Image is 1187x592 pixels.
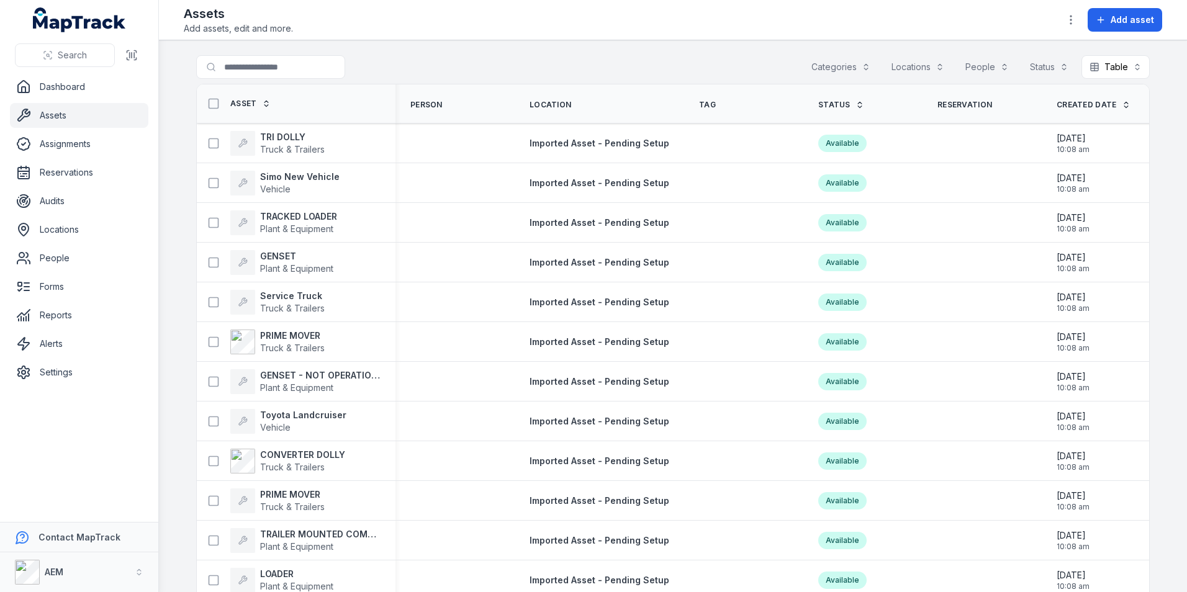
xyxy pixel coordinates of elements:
[260,501,325,512] span: Truck & Trailers
[818,174,867,192] div: Available
[530,217,669,229] a: Imported Asset - Pending Setup
[230,171,340,195] a: Simo New VehicleVehicle
[1057,264,1090,274] span: 10:08 am
[1057,423,1090,433] span: 10:08 am
[1057,184,1090,194] span: 10:08 am
[818,452,867,470] div: Available
[260,449,345,461] strong: CONVERTER DOLLY
[230,99,271,109] a: Asset
[410,100,443,110] span: Person
[10,274,148,299] a: Forms
[1111,14,1154,26] span: Add asset
[260,303,325,313] span: Truck & Trailers
[818,572,867,589] div: Available
[230,250,333,275] a: GENSETPlant & Equipment
[1057,581,1090,591] span: 10:08 am
[699,100,716,110] span: Tag
[230,409,346,434] a: Toyota LandcruiserVehicle
[260,409,346,421] strong: Toyota Landcruiser
[1057,145,1090,155] span: 10:08 am
[1081,55,1150,79] button: Table
[260,568,333,580] strong: LOADER
[10,74,148,99] a: Dashboard
[260,263,333,274] span: Plant & Equipment
[818,214,867,231] div: Available
[818,135,867,152] div: Available
[1022,55,1076,79] button: Status
[818,100,851,110] span: Status
[15,43,115,67] button: Search
[260,581,333,591] span: Plant & Equipment
[818,254,867,271] div: Available
[937,100,992,110] span: Reservation
[260,223,333,234] span: Plant & Equipment
[184,22,293,35] span: Add assets, edit and more.
[883,55,952,79] button: Locations
[818,492,867,509] div: Available
[45,567,63,577] strong: AEM
[1057,450,1090,462] span: [DATE]
[1057,303,1090,313] span: 10:08 am
[38,532,120,542] strong: Contact MapTrack
[957,55,1017,79] button: People
[1057,490,1090,512] time: 20/08/2025, 10:08:45 am
[230,528,381,553] a: TRAILER MOUNTED COMPRESSORPlant & Equipment
[10,331,148,356] a: Alerts
[260,422,291,433] span: Vehicle
[530,535,669,545] span: Imported Asset - Pending Setup
[530,296,669,308] a: Imported Asset - Pending Setup
[260,488,325,501] strong: PRIME MOVER
[260,131,325,143] strong: TRI DOLLY
[530,416,669,426] span: Imported Asset - Pending Setup
[230,369,381,394] a: GENSET - NOT OPERATIONALPlant & Equipment
[530,257,669,267] span: Imported Asset - Pending Setup
[230,290,325,315] a: Service TruckTruck & Trailers
[1057,224,1090,234] span: 10:08 am
[260,171,340,183] strong: Simo New Vehicle
[1057,291,1090,303] span: [DATE]
[1057,100,1117,110] span: Created Date
[10,360,148,385] a: Settings
[260,369,381,382] strong: GENSET - NOT OPERATIONAL
[818,294,867,311] div: Available
[260,144,325,155] span: Truck & Trailers
[1057,450,1090,472] time: 20/08/2025, 10:08:45 am
[184,5,293,22] h2: Assets
[10,160,148,185] a: Reservations
[530,137,669,150] a: Imported Asset - Pending Setup
[818,532,867,549] div: Available
[1057,132,1090,145] span: [DATE]
[260,382,333,393] span: Plant & Equipment
[10,303,148,328] a: Reports
[260,528,381,540] strong: TRAILER MOUNTED COMPRESSOR
[530,336,669,347] span: Imported Asset - Pending Setup
[10,217,148,242] a: Locations
[530,177,669,189] a: Imported Asset - Pending Setup
[230,488,325,513] a: PRIME MOVERTruck & Trailers
[1057,251,1090,264] span: [DATE]
[530,455,669,466] span: Imported Asset - Pending Setup
[530,177,669,188] span: Imported Asset - Pending Setup
[260,210,337,223] strong: TRACKED LOADER
[1057,291,1090,313] time: 20/08/2025, 10:08:45 am
[530,336,669,348] a: Imported Asset - Pending Setup
[260,541,333,552] span: Plant & Equipment
[1057,569,1090,581] span: [DATE]
[230,449,345,473] a: CONVERTER DOLLYTruck & Trailers
[1057,383,1090,393] span: 10:08 am
[230,99,257,109] span: Asset
[1057,370,1090,383] span: [DATE]
[1057,490,1090,502] span: [DATE]
[260,290,325,302] strong: Service Truck
[1057,529,1090,542] span: [DATE]
[530,415,669,428] a: Imported Asset - Pending Setup
[1057,100,1131,110] a: Created Date
[818,100,864,110] a: Status
[10,246,148,271] a: People
[230,210,337,235] a: TRACKED LOADERPlant & Equipment
[1057,529,1090,552] time: 20/08/2025, 10:08:45 am
[1057,251,1090,274] time: 20/08/2025, 10:08:45 am
[1057,462,1090,472] span: 10:08 am
[530,575,669,585] span: Imported Asset - Pending Setup
[818,333,867,351] div: Available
